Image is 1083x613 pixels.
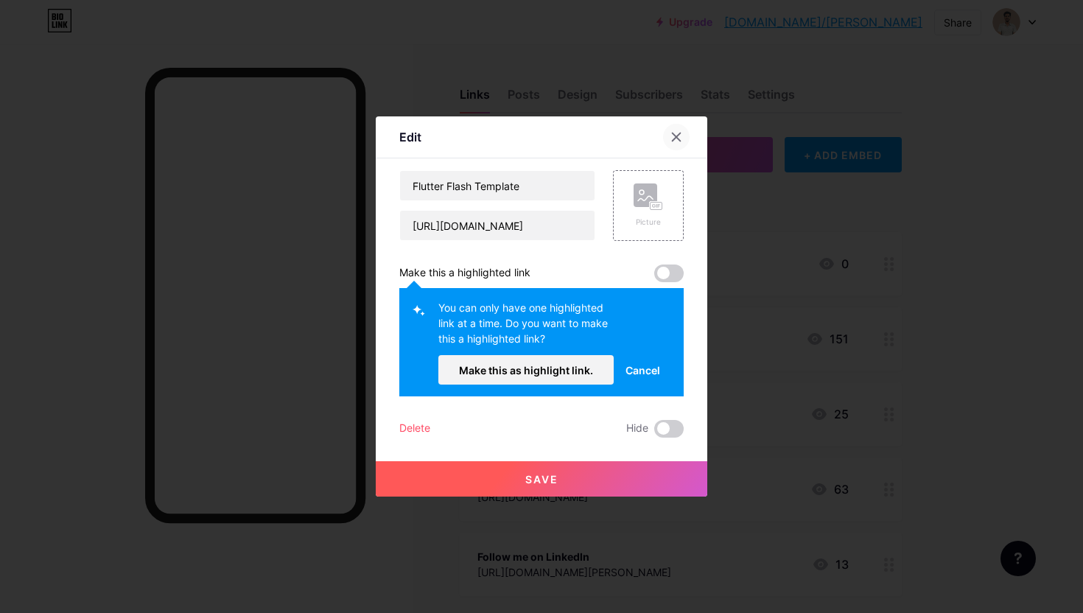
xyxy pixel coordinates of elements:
button: Make this as highlight link. [438,355,614,385]
span: Hide [626,420,648,438]
div: Delete [399,420,430,438]
button: Cancel [614,355,672,385]
span: Make this as highlight link. [459,364,593,376]
div: Picture [634,217,663,228]
span: Cancel [625,362,660,378]
div: You can only have one highlighted link at a time. Do you want to make this a highlighted link? [438,300,614,355]
button: Save [376,461,707,497]
div: Make this a highlighted link [399,265,530,282]
div: Edit [399,128,421,146]
input: Title [400,171,595,200]
input: URL [400,211,595,240]
span: Save [525,473,558,486]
